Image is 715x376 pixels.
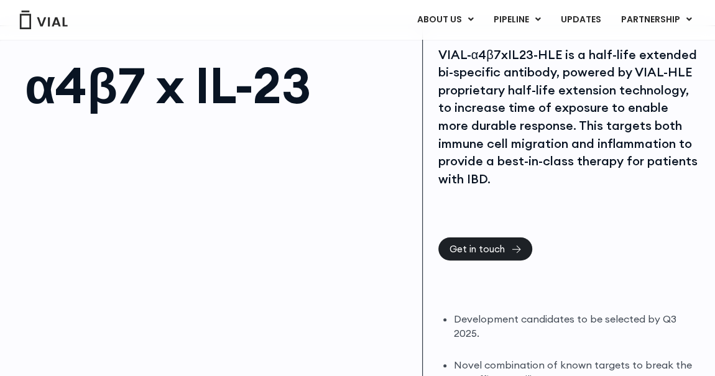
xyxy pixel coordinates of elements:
li: Development candidates to be selected by Q3 2025. [454,312,700,341]
span: Get in touch [450,244,505,254]
div: VIAL-α4β7xIL23-HLE is a half-life extended bi-specific antibody, powered by VIAL-HLE proprietary ... [438,46,700,188]
a: UPDATES [551,9,611,30]
h1: α4β7 x IL-23 [25,60,410,110]
a: PIPELINEMenu Toggle [484,9,550,30]
a: ABOUT USMenu Toggle [407,9,483,30]
img: Vial Logo [19,11,68,29]
a: PARTNERSHIPMenu Toggle [611,9,702,30]
a: Get in touch [438,237,532,260]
